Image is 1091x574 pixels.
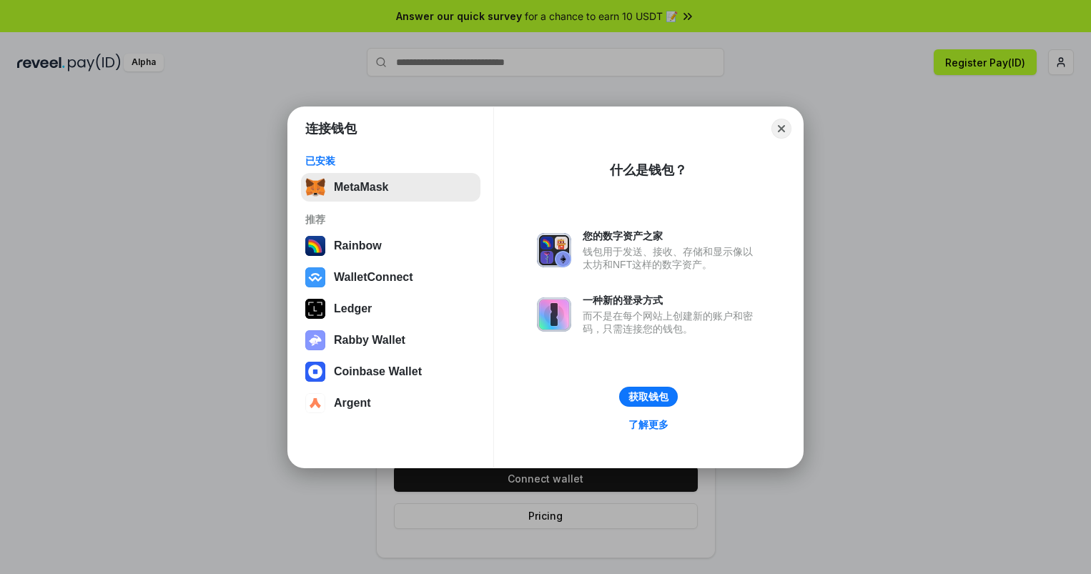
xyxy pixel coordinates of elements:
div: MetaMask [334,181,388,194]
a: 了解更多 [620,415,677,434]
h1: 连接钱包 [305,120,357,137]
div: 而不是在每个网站上创建新的账户和密码，只需连接您的钱包。 [583,310,760,335]
div: Ledger [334,302,372,315]
div: Rainbow [334,239,382,252]
div: Rabby Wallet [334,334,405,347]
img: svg+xml,%3Csvg%20xmlns%3D%22http%3A%2F%2Fwww.w3.org%2F2000%2Fsvg%22%20fill%3D%22none%22%20viewBox... [305,330,325,350]
img: svg+xml,%3Csvg%20xmlns%3D%22http%3A%2F%2Fwww.w3.org%2F2000%2Fsvg%22%20width%3D%2228%22%20height%3... [305,299,325,319]
div: Coinbase Wallet [334,365,422,378]
img: svg+xml,%3Csvg%20xmlns%3D%22http%3A%2F%2Fwww.w3.org%2F2000%2Fsvg%22%20fill%3D%22none%22%20viewBox... [537,233,571,267]
button: 获取钱包 [619,387,678,407]
button: Coinbase Wallet [301,357,480,386]
div: 获取钱包 [628,390,668,403]
button: MetaMask [301,173,480,202]
div: 什么是钱包？ [610,162,687,179]
img: svg+xml,%3Csvg%20width%3D%22120%22%20height%3D%22120%22%20viewBox%3D%220%200%20120%20120%22%20fil... [305,236,325,256]
div: 推荐 [305,213,476,226]
button: Argent [301,389,480,417]
button: Close [771,119,791,139]
div: 钱包用于发送、接收、存储和显示像以太坊和NFT这样的数字资产。 [583,245,760,271]
div: Argent [334,397,371,410]
div: 已安装 [305,154,476,167]
div: 您的数字资产之家 [583,229,760,242]
img: svg+xml,%3Csvg%20width%3D%2228%22%20height%3D%2228%22%20viewBox%3D%220%200%2028%2028%22%20fill%3D... [305,362,325,382]
button: Rainbow [301,232,480,260]
div: 了解更多 [628,418,668,431]
div: 一种新的登录方式 [583,294,760,307]
button: WalletConnect [301,263,480,292]
img: svg+xml,%3Csvg%20width%3D%2228%22%20height%3D%2228%22%20viewBox%3D%220%200%2028%2028%22%20fill%3D... [305,393,325,413]
button: Rabby Wallet [301,326,480,355]
img: svg+xml,%3Csvg%20fill%3D%22none%22%20height%3D%2233%22%20viewBox%3D%220%200%2035%2033%22%20width%... [305,177,325,197]
div: WalletConnect [334,271,413,284]
button: Ledger [301,295,480,323]
img: svg+xml,%3Csvg%20width%3D%2228%22%20height%3D%2228%22%20viewBox%3D%220%200%2028%2028%22%20fill%3D... [305,267,325,287]
img: svg+xml,%3Csvg%20xmlns%3D%22http%3A%2F%2Fwww.w3.org%2F2000%2Fsvg%22%20fill%3D%22none%22%20viewBox... [537,297,571,332]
